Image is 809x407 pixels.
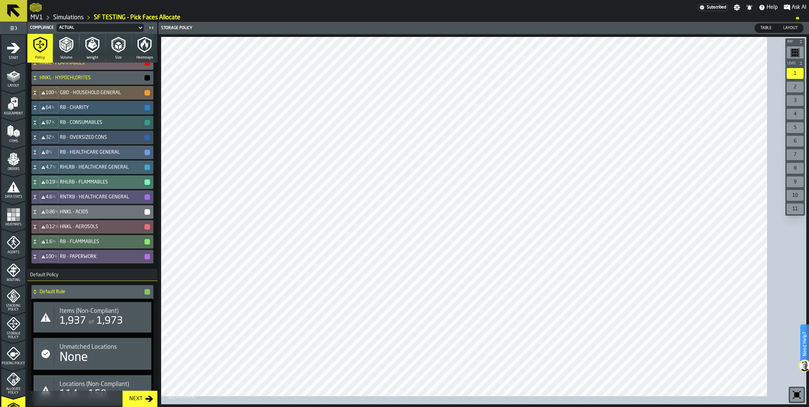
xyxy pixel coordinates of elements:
[60,343,117,351] span: Unmatched Locations
[145,165,150,170] button: button-
[1,146,25,173] li: menu Orders
[767,3,778,12] span: Help
[1,229,25,256] li: menu Agents
[756,3,781,12] label: button-toggle-Help
[60,307,146,315] div: Title
[145,90,150,95] button: button-
[31,131,151,144] div: RB - OVERSIZED CONS
[785,148,805,162] div: button-toolbar-undefined
[1,195,25,199] span: Data Stats
[1,251,25,254] span: Agents
[791,389,802,400] svg: Reset zoom and position
[787,203,804,214] div: 11
[49,150,52,155] span: %
[785,189,805,202] div: button-toolbar-undefined
[789,387,805,403] div: button-toolbar-undefined
[1,90,25,117] li: menu Assignment
[787,122,804,133] div: 5
[1,340,25,367] li: menu Picking Policy
[60,239,144,244] h4: RB - FLAMMABLES
[35,56,45,60] span: Policy
[30,14,806,22] nav: Breadcrumb
[94,14,180,21] a: link-to-/wh/i/3ccf57d1-1e0c-4a81-a3bb-c2011c5f0d50/simulations/d3f6848e-a8c9-442d-91f6-2310b9ca8c41
[30,1,42,14] a: logo-header
[34,338,151,370] div: stat-Unmatched Locations
[787,109,804,120] div: 4
[60,307,118,315] span: Items (Non-Compliant)
[1,285,25,312] li: menu Stacking Policy
[30,25,54,30] span: Compliance
[145,289,150,295] button: button-
[160,26,484,30] div: Storage Policy
[758,25,774,31] span: Table
[787,136,804,147] div: 6
[96,316,123,326] span: 1,973
[60,90,144,95] h4: GBD - HOUSEHOLD GENERAL
[60,254,144,259] h4: RB - PAPERWORK
[785,121,805,134] div: button-toolbar-undefined
[31,220,151,234] div: HNKL - AEROSOLS
[46,105,51,110] span: 64
[145,105,150,110] button: button-
[60,120,144,125] h4: RB - CONSUMABLES
[785,202,805,216] div: button-toolbar-undefined
[46,179,55,185] span: 0.19
[60,56,72,60] span: Volume
[123,391,157,407] button: button-Next
[787,95,804,106] div: 3
[792,3,806,12] span: Ask AI
[145,135,150,140] button: button-
[87,56,98,60] span: Weight
[1,278,25,282] span: Routing
[89,320,94,325] span: of
[698,4,728,11] div: Menu Subscription
[55,24,145,32] div: DropdownMenuValue-b946a619-2eec-4834-9eef-cdbe8753361b
[1,23,25,33] label: button-toggle-Toggle Full Menu
[31,205,151,219] div: HNKL - ACIDS
[31,71,151,85] div: HNKL - HYPOCHLORITES
[40,60,144,66] h4: HNKL - FLAMMABLES
[743,4,756,11] label: button-toggle-Notifications
[60,343,146,351] div: Title
[52,165,56,170] span: %
[31,250,151,263] div: RB - PAPERWORK
[60,388,78,400] div: 114
[136,56,153,60] span: Heatmaps
[1,368,25,395] li: menu Allocate Policy
[1,201,25,229] li: menu Heatmaps
[46,239,52,244] span: 1.6
[1,118,25,145] li: menu Items
[31,56,151,70] div: HNKL - FLAMMABLES
[60,315,86,327] div: 1,937
[46,224,55,230] span: 0.12
[1,313,25,340] li: menu Storage Policy
[147,24,156,32] label: button-toggle-Close me
[60,351,88,364] div: None
[787,190,804,201] div: 10
[731,4,743,11] label: button-toggle-Settings
[145,254,150,259] button: button-
[60,209,144,215] h4: HNKL - ACIDS
[46,194,52,200] span: 4.6
[46,209,55,215] span: 0.86
[1,84,25,88] span: Layout
[1,63,25,90] li: menu Layout
[46,135,51,140] span: 32
[31,160,151,174] div: RHLRB - HEALTHCARE GENERAL
[785,45,805,60] div: button-toolbar-undefined
[158,22,809,34] header: Storage Policy
[60,381,146,388] div: Title
[1,174,25,201] li: menu Data Stats
[60,150,144,155] h4: RB - HEALTHCARE GENERAL
[786,62,797,65] span: Level
[145,75,150,81] button: button-
[46,120,51,125] span: 97
[115,56,122,60] span: Size
[31,190,151,204] div: RNTRB - HEALTHCARE GENERAL
[755,24,777,33] div: thumb
[52,195,56,199] span: %
[46,150,48,155] span: 8
[785,162,805,175] div: button-toolbar-undefined
[55,224,59,229] span: %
